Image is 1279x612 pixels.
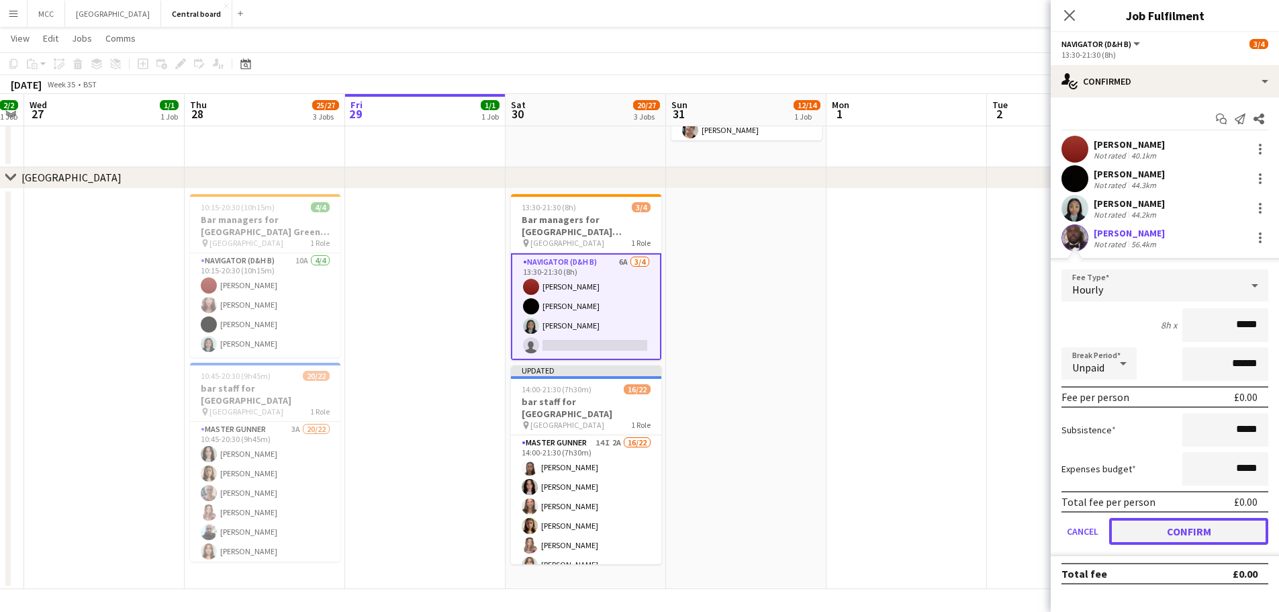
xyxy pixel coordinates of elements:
[1061,518,1104,545] button: Cancel
[631,238,651,248] span: 1 Role
[511,99,526,111] span: Sat
[511,253,661,360] app-card-role: Navigator (D&H B)6A3/413:30-21:30 (8h)[PERSON_NAME][PERSON_NAME][PERSON_NAME]
[66,30,97,47] a: Jobs
[72,32,92,44] span: Jobs
[28,1,65,27] button: MCC
[209,406,283,417] span: [GEOGRAPHIC_DATA]
[1061,390,1129,404] div: Fee per person
[1129,180,1159,190] div: 44.3km
[511,194,661,360] app-job-card: 13:30-21:30 (8h)3/4Bar managers for [GEOGRAPHIC_DATA] [PERSON_NAME] [GEOGRAPHIC_DATA]1 RoleNaviga...
[1072,361,1104,374] span: Unpaid
[11,32,30,44] span: View
[1061,424,1116,436] label: Subsistence
[21,171,122,184] div: [GEOGRAPHIC_DATA]
[1051,7,1279,24] h3: Job Fulfilment
[671,99,688,111] span: Sun
[313,112,338,122] div: 3 Jobs
[1061,463,1136,475] label: Expenses budget
[1061,39,1131,49] span: Navigator (D&H B)
[1094,138,1165,150] div: [PERSON_NAME]
[28,106,47,122] span: 27
[634,112,659,122] div: 3 Jobs
[201,371,271,381] span: 10:45-20:30 (9h45m)
[992,99,1008,111] span: Tue
[1161,319,1177,331] div: 8h x
[5,30,35,47] a: View
[1094,150,1129,161] div: Not rated
[794,112,820,122] div: 1 Job
[511,365,661,564] app-job-card: Updated14:00-21:30 (7h30m)16/22bar staff for [GEOGRAPHIC_DATA] [GEOGRAPHIC_DATA]1 RoleMaster Gunn...
[303,371,330,381] span: 20/22
[1234,390,1258,404] div: £0.00
[511,214,661,238] h3: Bar managers for [GEOGRAPHIC_DATA] [PERSON_NAME]
[1061,50,1268,60] div: 13:30-21:30 (8h)
[105,32,136,44] span: Comms
[1094,227,1165,239] div: [PERSON_NAME]
[160,112,178,122] div: 1 Job
[794,100,820,110] span: 12/14
[522,384,591,394] span: 14:00-21:30 (7h30m)
[1129,150,1159,161] div: 40.1km
[65,1,161,27] button: [GEOGRAPHIC_DATA]
[1061,567,1107,580] div: Total fee
[1051,65,1279,97] div: Confirmed
[1072,283,1103,296] span: Hourly
[310,406,330,417] span: 1 Role
[190,99,207,111] span: Thu
[1109,518,1268,545] button: Confirm
[1061,39,1142,49] button: Navigator (D&H B)
[190,363,340,562] app-job-card: 10:45-20:30 (9h45m)20/22bar staff for [GEOGRAPHIC_DATA] [GEOGRAPHIC_DATA]1 RoleMaster Gunner3A20/...
[190,214,340,238] h3: Bar managers for [GEOGRAPHIC_DATA] Green King Day
[209,238,283,248] span: [GEOGRAPHIC_DATA]
[83,79,97,89] div: BST
[1233,567,1258,580] div: £0.00
[830,106,849,122] span: 1
[43,32,58,44] span: Edit
[631,420,651,430] span: 1 Role
[44,79,78,89] span: Week 35
[522,202,576,212] span: 13:30-21:30 (8h)
[1129,210,1159,220] div: 44.2km
[188,106,207,122] span: 28
[633,100,660,110] span: 20/27
[311,202,330,212] span: 4/4
[481,112,499,122] div: 1 Job
[38,30,64,47] a: Edit
[481,100,500,110] span: 1/1
[509,106,526,122] span: 30
[312,100,339,110] span: 25/27
[1129,239,1159,249] div: 56.4km
[1094,210,1129,220] div: Not rated
[348,106,363,122] span: 29
[1249,39,1268,49] span: 3/4
[530,238,604,248] span: [GEOGRAPHIC_DATA]
[530,420,604,430] span: [GEOGRAPHIC_DATA]
[1094,198,1165,210] div: [PERSON_NAME]
[1234,495,1258,509] div: £0.00
[201,202,275,212] span: 10:15-20:30 (10h15m)
[161,1,232,27] button: Central board
[511,365,661,376] div: Updated
[1094,239,1129,249] div: Not rated
[30,99,47,111] span: Wed
[350,99,363,111] span: Fri
[669,106,688,122] span: 31
[624,384,651,394] span: 16/22
[1094,180,1129,190] div: Not rated
[1094,168,1165,180] div: [PERSON_NAME]
[310,238,330,248] span: 1 Role
[511,396,661,420] h3: bar staff for [GEOGRAPHIC_DATA]
[190,253,340,357] app-card-role: Navigator (D&H B)10A4/410:15-20:30 (10h15m)[PERSON_NAME][PERSON_NAME][PERSON_NAME][PERSON_NAME]
[990,106,1008,122] span: 2
[832,99,849,111] span: Mon
[632,202,651,212] span: 3/4
[190,194,340,357] app-job-card: 10:15-20:30 (10h15m)4/4Bar managers for [GEOGRAPHIC_DATA] Green King Day [GEOGRAPHIC_DATA]1 RoleN...
[190,382,340,406] h3: bar staff for [GEOGRAPHIC_DATA]
[100,30,141,47] a: Comms
[1061,495,1155,509] div: Total fee per person
[11,78,42,91] div: [DATE]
